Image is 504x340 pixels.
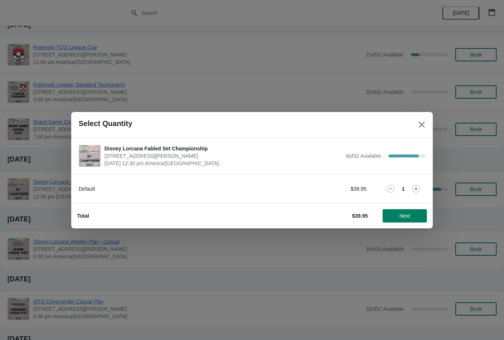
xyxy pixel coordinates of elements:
button: Close [415,118,428,131]
span: 6 of 32 Available [346,153,381,159]
strong: 1 [402,185,405,193]
h2: Select Quantity [79,119,132,128]
button: Next [383,209,427,222]
strong: Total [77,213,89,219]
span: Next [400,213,410,219]
div: Default [79,185,283,193]
span: [STREET_ADDRESS][PERSON_NAME] [104,152,342,160]
span: Disney Lorcana Fabled Set Championship [104,145,342,152]
div: $39.95 [298,185,366,193]
span: [DATE] 12:30 pm America/[GEOGRAPHIC_DATA] [104,160,342,167]
strong: $39.95 [352,213,368,219]
img: Disney Lorcana Fabled Set Championship | 2040 Louetta Rd Ste I Spring, TX 77388 | October 5 | 12:... [79,145,100,167]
